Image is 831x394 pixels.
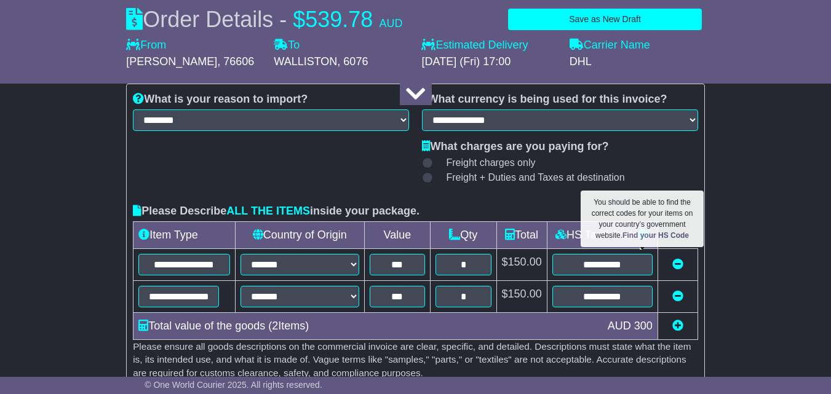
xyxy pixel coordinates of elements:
[422,140,609,154] label: What charges are you paying for?
[508,256,542,268] span: 150.00
[133,93,308,106] label: What is your reason to import?
[622,231,689,240] a: Find your HS Code
[133,205,419,218] label: Please Describe inside your package.
[272,320,278,332] span: 2
[672,320,683,332] a: Add new item
[126,6,402,33] div: Order Details -
[133,341,691,378] small: Please ensure all goods descriptions on the commercial invoice are clear, specific, and detailed....
[337,55,368,68] span: , 6076
[274,55,337,68] span: WALLISTON
[581,191,704,247] div: You should be able to find the correct codes for your items on your country’s government website.
[496,221,547,248] td: Total
[496,280,547,312] td: $
[447,171,625,183] span: Freight + Duties and Taxes at destination
[496,248,547,280] td: $
[430,221,496,248] td: Qty
[132,318,602,334] div: Total value of the goods ( Items)
[672,290,683,302] a: Remove this item
[133,221,236,248] td: Item Type
[379,17,402,30] span: AUD
[274,39,300,52] label: To
[508,9,702,30] button: Save as New Draft
[508,288,542,300] span: 150.00
[305,7,373,32] span: 539.78
[431,157,536,168] label: Freight charges only
[570,55,705,69] div: DHL
[547,221,658,248] td: HS Tariff Code
[126,55,217,68] span: [PERSON_NAME]
[126,39,166,52] label: From
[293,7,305,32] span: $
[364,221,430,248] td: Value
[145,380,322,390] span: © One World Courier 2025. All rights reserved.
[235,221,364,248] td: Country of Origin
[570,39,650,52] label: Carrier Name
[217,55,254,68] span: , 76606
[421,55,557,69] div: [DATE] (Fri) 17:00
[634,320,653,332] span: 300
[608,320,631,332] span: AUD
[226,205,310,217] span: ALL THE ITEMS
[421,39,557,52] label: Estimated Delivery
[672,258,683,270] a: Remove this item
